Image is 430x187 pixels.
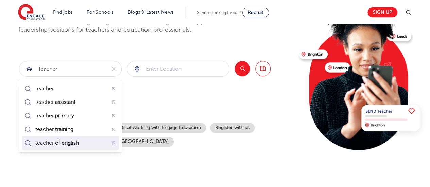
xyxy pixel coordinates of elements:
div: teacher [35,85,54,92]
div: Submit [127,61,229,77]
button: Fill query with "teacher assistant" [108,97,119,108]
a: Sign up [367,7,397,17]
input: Submit [19,61,106,76]
p: Welcome to the fastest-growing database of teaching, SEND, support and leadership positions for t... [19,18,243,34]
div: teacher [35,112,75,119]
input: Submit [127,61,229,76]
button: Fill query with "teacher of english" [108,138,119,148]
span: Recruit [248,10,263,15]
a: For Schools [87,10,114,15]
button: Fill query with "teacher training" [108,124,119,135]
mark: of english [54,139,80,147]
a: Benefits of working with Engage Education [103,123,206,133]
div: teacher [35,126,74,133]
span: Schools looking for staff [197,10,241,15]
button: Search [235,61,250,76]
p: Trending searches [19,104,293,116]
div: teacher [35,99,76,106]
img: Engage Education [18,4,45,21]
mark: assistant [54,98,76,106]
a: Find jobs [53,10,73,15]
div: Submit [19,61,122,77]
a: Register with us [210,123,255,133]
button: Clear [106,61,121,76]
mark: primary [54,112,75,120]
mark: training [54,125,74,133]
a: Recruit [242,8,269,17]
ul: Submit [22,82,119,150]
button: Fill query with "teacher" [108,83,119,94]
a: Blogs & Latest News [128,10,174,15]
button: Fill query with "teacher primary" [108,111,119,121]
div: teacher [35,139,80,146]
